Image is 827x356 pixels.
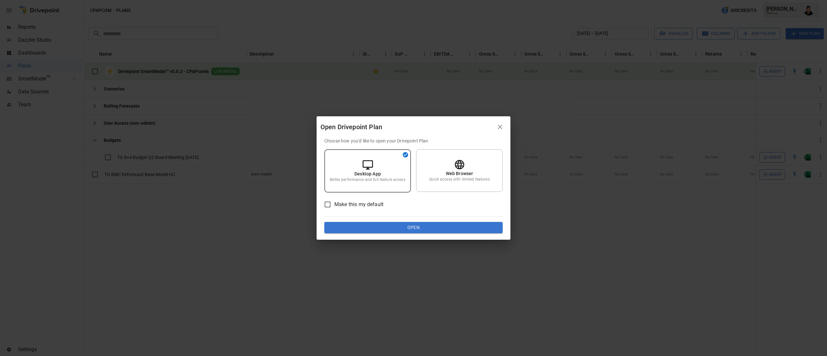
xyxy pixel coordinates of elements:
[429,177,489,182] p: Quick access with limited features
[324,138,503,144] p: Choose how you'd like to open your Drivepoint Plan
[334,201,383,208] span: Make this my default
[354,171,381,177] p: Desktop App
[446,170,473,177] p: Web Browser
[324,222,503,234] button: Open
[320,122,494,132] div: Open Drivepoint Plan
[330,177,405,183] p: Better performance and full feature access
